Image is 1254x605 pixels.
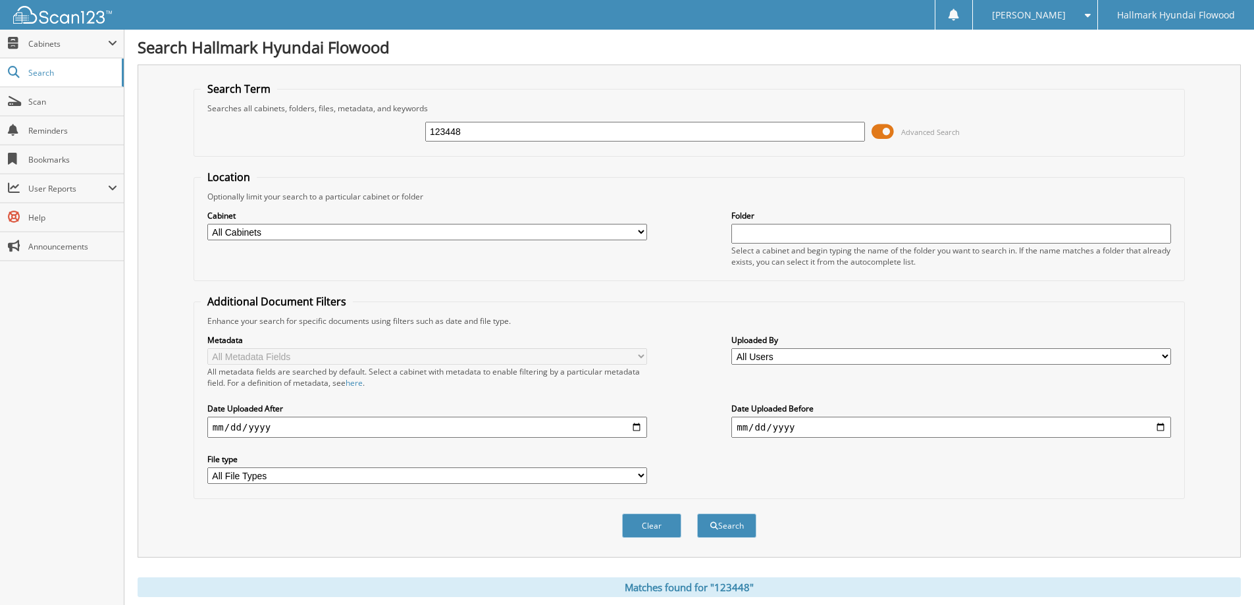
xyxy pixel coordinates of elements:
[13,6,112,24] img: scan123-logo-white.svg
[28,96,117,107] span: Scan
[28,67,115,78] span: Search
[28,154,117,165] span: Bookmarks
[697,513,756,538] button: Search
[28,241,117,252] span: Announcements
[138,577,1241,597] div: Matches found for "123448"
[28,125,117,136] span: Reminders
[207,210,647,221] label: Cabinet
[731,417,1171,438] input: end
[731,245,1171,267] div: Select a cabinet and begin typing the name of the folder you want to search in. If the name match...
[207,334,647,346] label: Metadata
[201,191,1178,202] div: Optionally limit your search to a particular cabinet or folder
[622,513,681,538] button: Clear
[28,38,108,49] span: Cabinets
[201,294,353,309] legend: Additional Document Filters
[201,315,1178,327] div: Enhance your search for specific documents using filters such as date and file type.
[731,210,1171,221] label: Folder
[207,403,647,414] label: Date Uploaded After
[201,170,257,184] legend: Location
[207,417,647,438] input: start
[201,82,277,96] legend: Search Term
[207,454,647,465] label: File type
[28,212,117,223] span: Help
[731,334,1171,346] label: Uploaded By
[138,36,1241,58] h1: Search Hallmark Hyundai Flowood
[201,103,1178,114] div: Searches all cabinets, folders, files, metadata, and keywords
[731,403,1171,414] label: Date Uploaded Before
[992,11,1066,19] span: [PERSON_NAME]
[901,127,960,137] span: Advanced Search
[346,377,363,388] a: here
[28,183,108,194] span: User Reports
[1117,11,1235,19] span: Hallmark Hyundai Flowood
[207,366,647,388] div: All metadata fields are searched by default. Select a cabinet with metadata to enable filtering b...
